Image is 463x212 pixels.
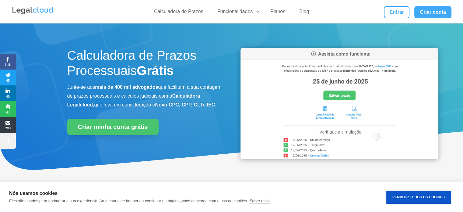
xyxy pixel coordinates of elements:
[9,199,248,203] p: Eles são usados para aprimorar a sua experiência. Ao fechar este banner ou continuar na página, v...
[384,6,409,18] a: Entrar
[267,9,289,17] a: Planos
[150,9,207,17] a: Calculadora de Prazos
[9,191,58,196] strong: Nós usamos cookies
[12,11,54,16] a: Logo da Legalcloud
[296,9,313,17] a: Blog
[67,83,223,109] p: Junte-se aos que facilitam a sua contagem de prazos processuais e cálculos judiciais com a que le...
[250,199,270,203] a: Saber mais
[155,102,203,107] b: Novo CPC, CPP, CLT
[386,191,451,204] button: Permitir Todos os Cookies
[414,6,451,18] a: Criar conta
[205,102,216,107] b: JEC.
[67,93,200,107] b: Calculadora Legalcloud,
[137,63,174,78] strong: Grátis
[67,48,223,82] h1: Calculadora de Prazos Processuais
[240,48,438,159] img: Calculadora de Prazos Processuais da Legalcloud
[240,155,438,160] a: Calculadora de Prazos Processuais da Legalcloud
[214,9,260,17] a: Funcionalidades
[95,84,158,90] b: mais de 400 mil advogados
[67,119,159,135] a: Criar minha conta grátis
[12,6,54,15] img: Legalcloud Logo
